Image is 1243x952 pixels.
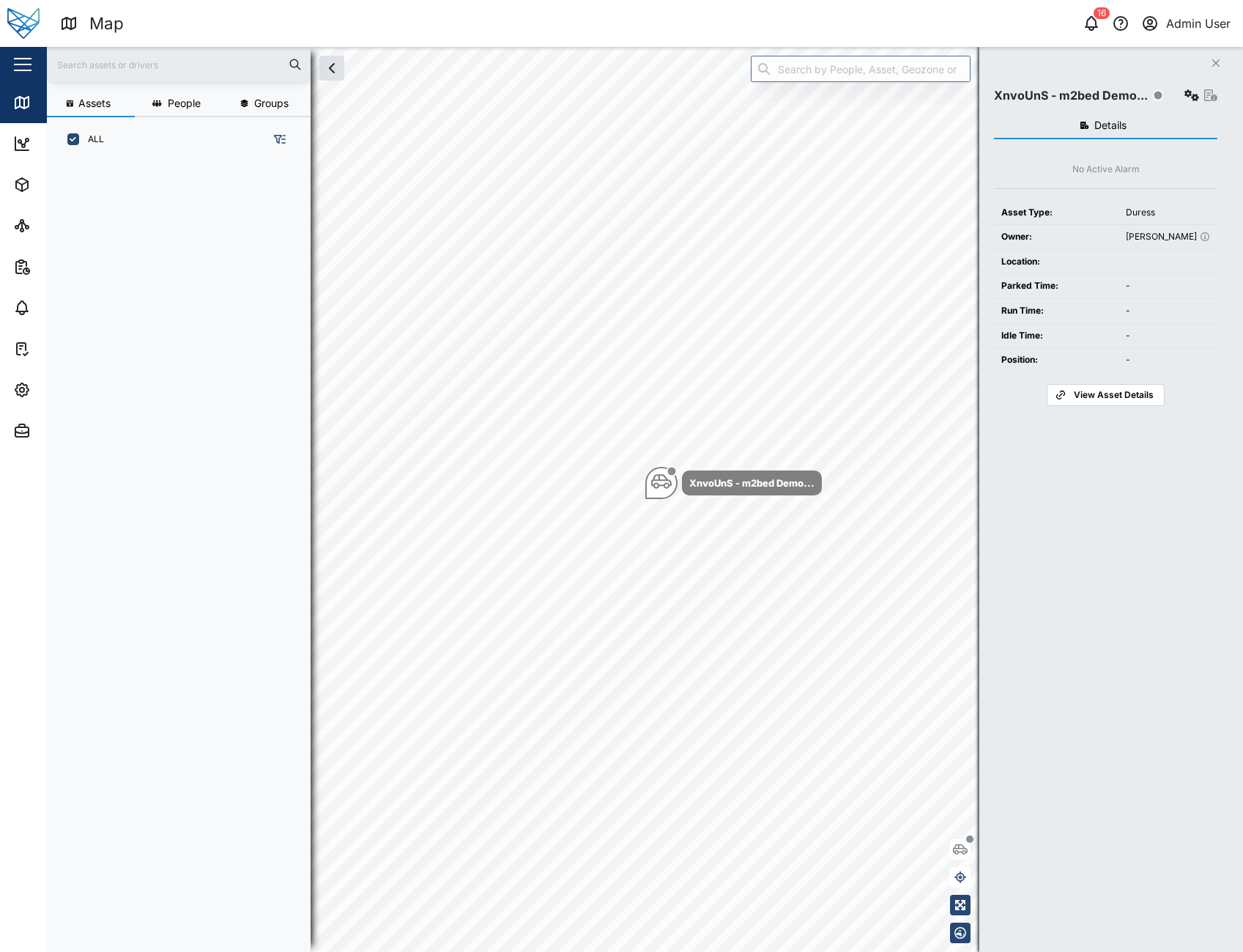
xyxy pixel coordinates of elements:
span: People [168,98,201,108]
span: Details [1094,120,1127,130]
div: XnvoUnS - m2bed Demo... [689,476,815,490]
div: Reports [38,259,88,275]
div: grid [59,157,310,940]
label: ALL [79,133,104,145]
div: Sites [38,218,73,234]
div: - [1126,304,1210,318]
div: - [1126,353,1210,367]
div: Map marker [645,467,822,499]
div: Location: [1001,255,1111,269]
div: [PERSON_NAME] [1126,230,1210,244]
div: - [1126,279,1210,293]
div: Assets [38,177,84,193]
div: Parked Time: [1001,279,1111,293]
div: Owner: [1001,230,1111,244]
div: Tasks [38,341,78,357]
input: Search assets or drivers [56,53,302,75]
span: Assets [78,98,111,108]
div: Position: [1001,353,1111,367]
div: Duress [1126,206,1210,220]
div: No Active Alarm [1072,163,1140,177]
span: Groups [254,98,289,108]
div: Settings [38,382,90,398]
img: Main Logo [7,7,40,40]
div: Idle Time: [1001,329,1111,343]
div: - [1126,329,1210,343]
canvas: Map [47,47,1243,952]
div: Asset Type: [1001,206,1111,220]
button: Admin User [1140,13,1231,34]
div: Map [89,11,124,37]
div: Dashboard [38,136,104,152]
a: View Asset Details [1047,384,1164,406]
div: Alarms [38,300,84,316]
div: Map [38,95,71,111]
div: Run Time: [1001,304,1111,318]
div: XnvoUnS - m2bed Demo... [994,86,1148,105]
div: 16 [1094,7,1110,19]
input: Search by People, Asset, Geozone or Place [751,56,971,82]
div: Admin User [1166,15,1231,33]
div: Admin [38,423,81,439]
span: View Asset Details [1074,385,1154,405]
